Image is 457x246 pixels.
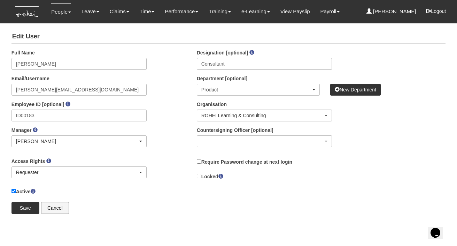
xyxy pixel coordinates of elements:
label: Access Rights [11,158,45,165]
div: Product [201,86,311,93]
label: Employee ID [optional] [11,101,64,108]
button: Logout [421,3,451,20]
input: Save [11,202,39,214]
label: Active [11,187,36,195]
a: Cancel [41,202,69,214]
a: Time [140,3,155,20]
a: Payroll [320,3,340,20]
button: Requester [11,166,147,178]
label: Organisation [197,101,227,108]
label: Full Name [11,49,35,56]
a: Training [209,3,231,20]
label: Countersigning Officer [optional] [197,127,273,134]
a: e-Learning [241,3,270,20]
a: New Department [330,84,381,96]
label: Locked [197,172,223,180]
a: Leave [82,3,99,20]
label: Require Password change at next login [197,158,292,165]
a: Claims [110,3,129,20]
a: Performance [165,3,198,20]
h4: Edit User [11,30,446,44]
label: Email/Username [11,75,49,82]
input: Require Password change at next login [197,159,201,164]
iframe: chat widget [428,218,450,239]
a: People [51,3,71,20]
label: Manager [11,127,32,134]
a: [PERSON_NAME] [366,3,416,20]
input: Active [11,189,16,193]
label: Department [optional] [197,75,247,82]
div: Requester [16,169,138,176]
button: ROHEI Learning & Consulting [197,110,332,121]
button: [PERSON_NAME] [11,135,147,147]
button: Product [197,84,320,96]
div: [PERSON_NAME] [16,138,138,145]
input: Locked [197,174,201,178]
label: Designation [optional] [197,49,248,56]
a: View Payslip [280,3,310,20]
div: ROHEI Learning & Consulting [201,112,323,119]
